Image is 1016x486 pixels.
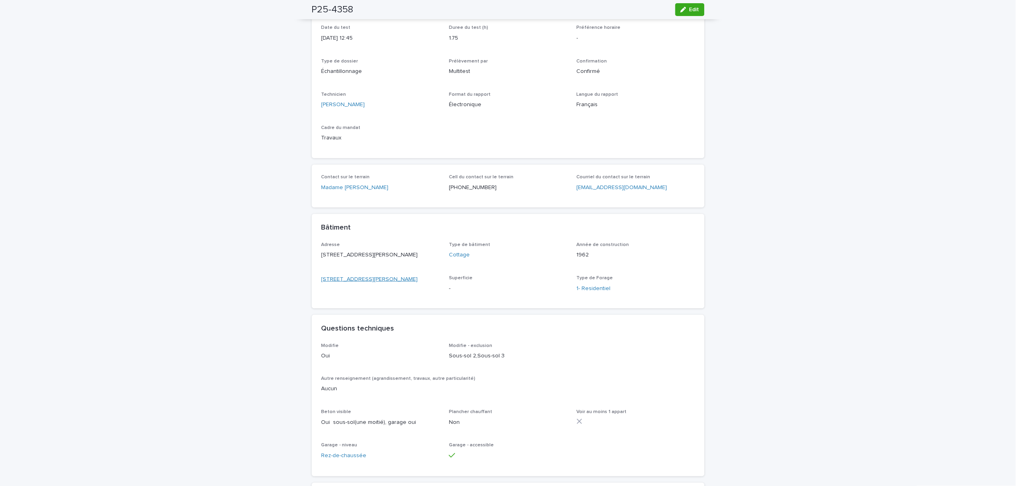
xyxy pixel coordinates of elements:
[321,101,365,109] a: [PERSON_NAME]
[577,92,618,97] span: Langue du rapport
[321,419,440,427] p: Oui sous-sol(une moitié), garage oui
[321,385,695,393] p: Aucun
[321,343,339,348] span: Modifie
[675,3,705,16] button: Edit
[321,352,440,360] p: Oui
[449,92,491,97] span: Format du rapport
[321,184,389,192] a: Madame [PERSON_NAME]
[321,325,394,333] h2: Questions techniques
[449,101,567,109] p: Électronique
[321,134,440,142] p: Travaux
[577,34,695,42] p: -
[321,443,358,448] span: Garage - niveau
[321,377,476,381] span: Autre renseignement (agrandissement, travaux, autre particularité)
[321,125,361,130] span: Cadre du mandat
[449,419,567,427] p: Non
[449,59,488,64] span: Prélèvement par
[321,452,367,460] a: Rez-de-chaussée
[312,4,353,16] h2: P25-4358
[577,284,611,293] a: 1- Residentiel
[449,34,567,42] p: 1.75
[577,242,629,247] span: Année de construction
[449,443,494,448] span: Garage - accessible
[449,67,567,76] p: Multitest
[577,101,695,109] p: Français
[577,410,627,415] span: Voir au moins 1 appart
[689,7,699,12] span: Edit
[321,25,351,30] span: Date du test
[449,25,488,30] span: Duree du test (h)
[577,59,607,64] span: Confirmation
[321,67,440,76] p: Échantillonnage
[449,242,490,247] span: Type de bâtiment
[449,184,567,192] p: [PHONE_NUMBER]
[321,59,358,64] span: Type de dossier
[577,251,695,259] p: 1962
[577,276,613,280] span: Type de Forage
[449,352,567,360] p: Sous-sol 2,Sous-sol 3
[449,251,470,259] a: Cottage
[449,343,492,348] span: Modifie - exclusion
[577,67,695,76] p: Confirmé
[321,275,418,284] a: [STREET_ADDRESS][PERSON_NAME]
[321,175,370,179] span: Contact sur le terrain
[321,34,440,42] p: [DATE] 12:45
[449,175,513,179] span: Cell du contact sur le terrain
[449,410,492,415] span: Plancher chauffant
[321,251,440,259] p: [STREET_ADDRESS][PERSON_NAME]
[321,224,351,232] h2: Bâtiment
[321,92,346,97] span: Technicien
[577,185,667,190] a: [EMAIL_ADDRESS][DOMAIN_NAME]
[321,410,351,415] span: Beton visible
[577,25,621,30] span: Préférence horaire
[449,276,473,280] span: Superficie
[321,242,340,247] span: Adresse
[449,284,567,293] p: -
[577,175,650,179] span: Courriel du contact sur le terrain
